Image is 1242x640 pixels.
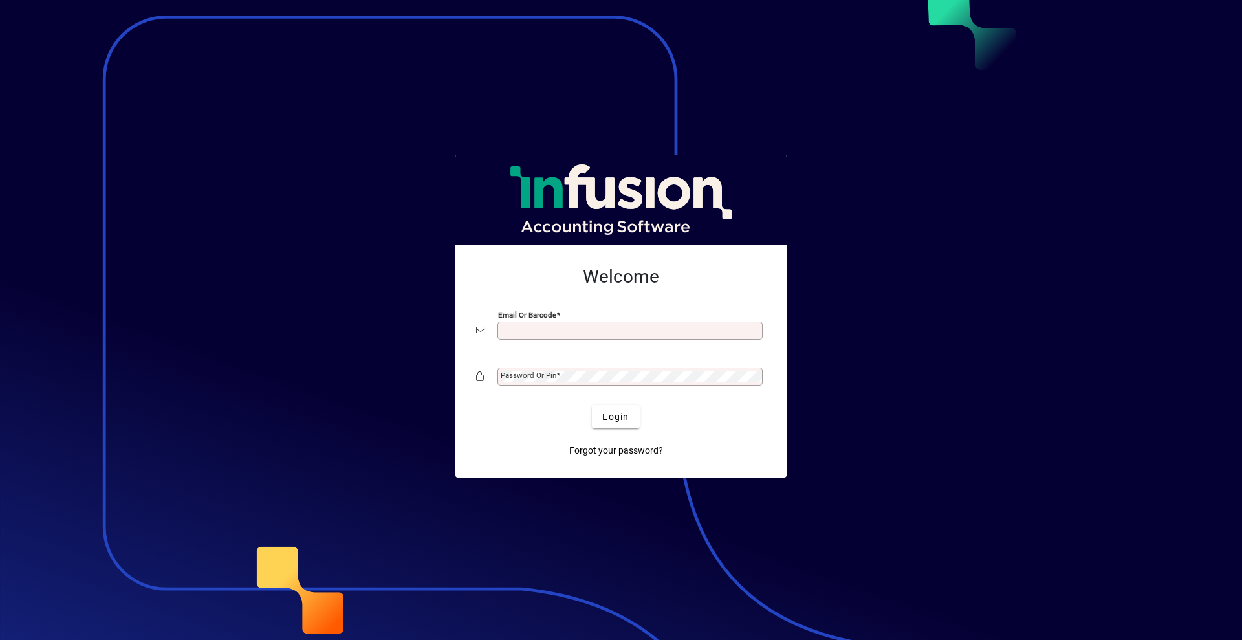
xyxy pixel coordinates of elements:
[501,371,556,380] mat-label: Password or Pin
[569,444,663,458] span: Forgot your password?
[592,405,639,428] button: Login
[476,266,766,288] h2: Welcome
[498,311,556,320] mat-label: Email or Barcode
[564,439,668,462] a: Forgot your password?
[602,410,629,424] span: Login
